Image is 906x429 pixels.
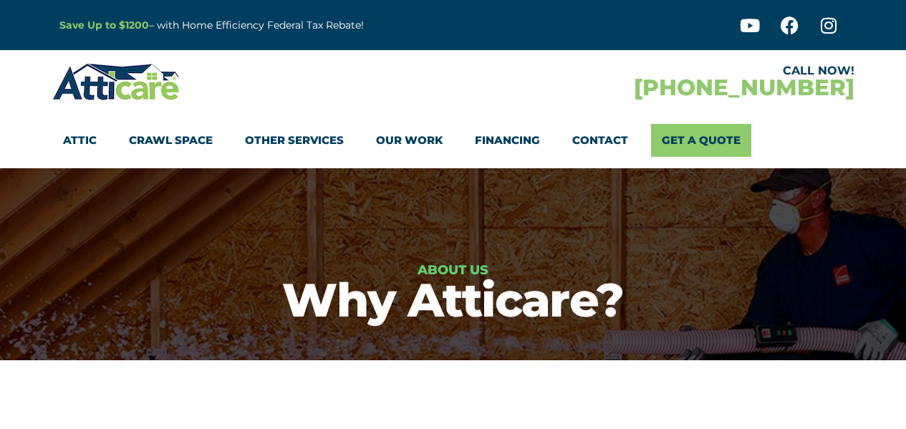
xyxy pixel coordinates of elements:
[7,264,899,276] h6: About Us
[453,65,854,77] div: CALL NOW!
[651,124,751,157] a: Get A Quote
[376,124,443,157] a: Our Work
[59,19,149,32] a: Save Up to $1200
[572,124,628,157] a: Contact
[245,124,344,157] a: Other Services
[63,124,97,157] a: Attic
[129,124,213,157] a: Crawl Space
[59,17,524,34] p: – with Home Efficiency Federal Tax Rebate!
[475,124,540,157] a: Financing
[63,124,844,157] nav: Menu
[7,276,899,323] h1: Why Atticare?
